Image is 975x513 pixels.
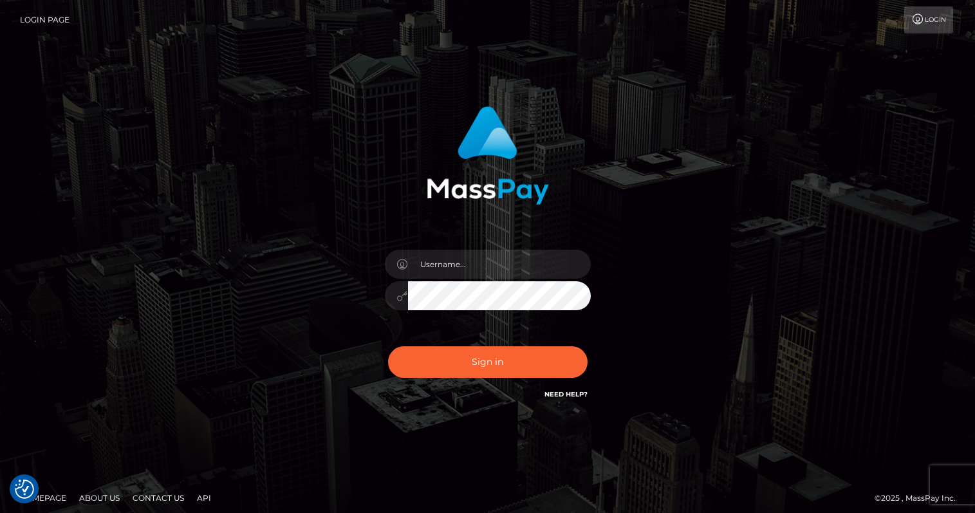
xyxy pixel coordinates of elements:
a: Login Page [20,6,70,33]
a: Homepage [14,488,71,508]
div: © 2025 , MassPay Inc. [875,491,965,505]
img: Revisit consent button [15,480,34,499]
img: MassPay Login [427,106,549,205]
button: Sign in [388,346,588,378]
a: About Us [74,488,125,508]
a: Login [904,6,953,33]
button: Consent Preferences [15,480,34,499]
a: Need Help? [544,390,588,398]
a: Contact Us [127,488,189,508]
a: API [192,488,216,508]
input: Username... [408,250,591,279]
